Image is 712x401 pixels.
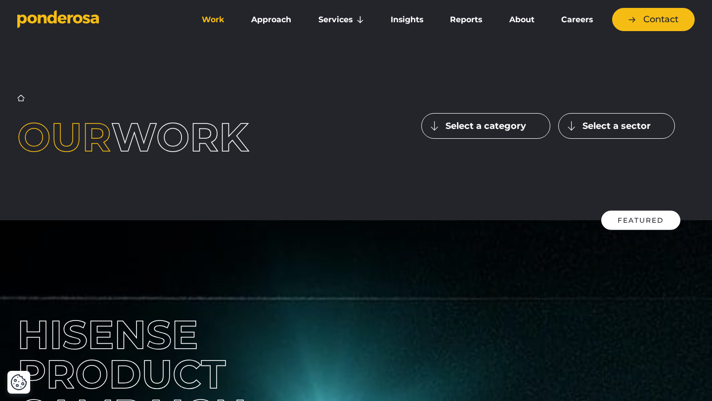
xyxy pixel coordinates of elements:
a: Careers [550,9,604,30]
a: Go to homepage [17,10,176,30]
a: Home [17,94,25,102]
span: Our [17,113,111,161]
button: Select a category [421,113,550,139]
img: Revisit consent button [10,374,27,391]
a: Services [307,9,375,30]
a: Insights [379,9,435,30]
button: Select a sector [558,113,675,139]
div: Featured [601,211,680,230]
a: About [497,9,545,30]
a: Approach [240,9,303,30]
a: Work [190,9,236,30]
a: Reports [439,9,493,30]
button: Cookie Settings [10,374,27,391]
h1: work [17,118,291,157]
a: Contact [612,8,695,31]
